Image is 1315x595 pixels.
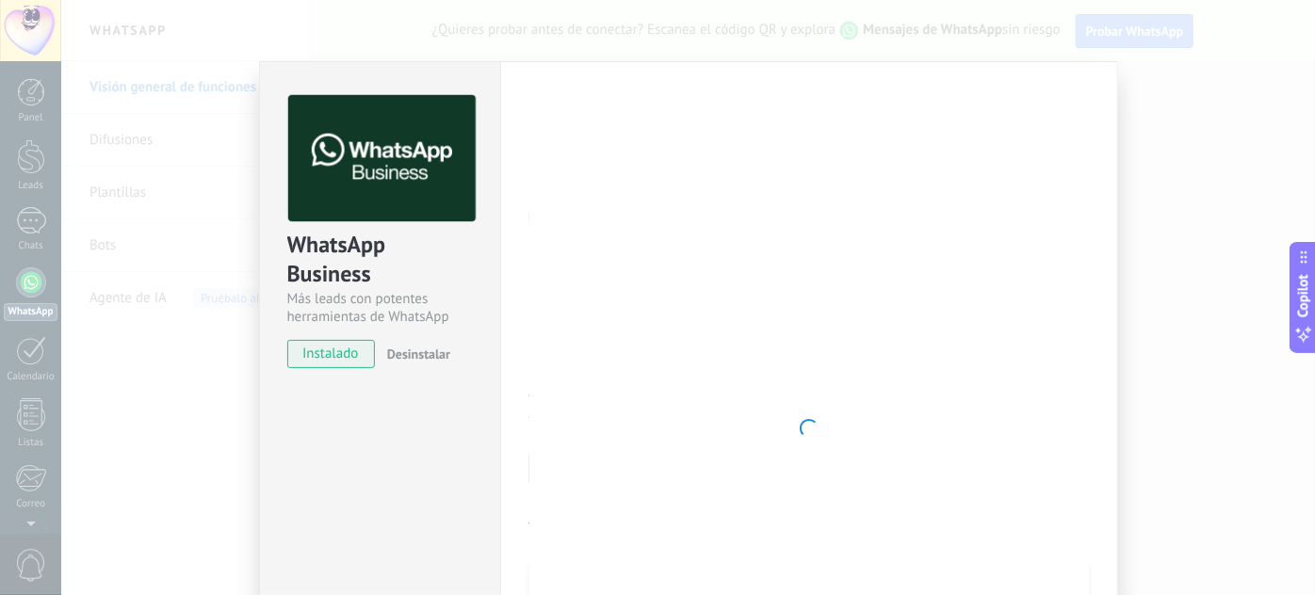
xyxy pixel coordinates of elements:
span: Desinstalar [387,346,450,362]
div: Más leads con potentes herramientas de WhatsApp [287,290,473,326]
div: WhatsApp Business [287,230,473,290]
span: Copilot [1294,275,1313,318]
button: Desinstalar [380,340,450,368]
span: instalado [288,340,374,368]
img: logo_main.png [288,95,476,222]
